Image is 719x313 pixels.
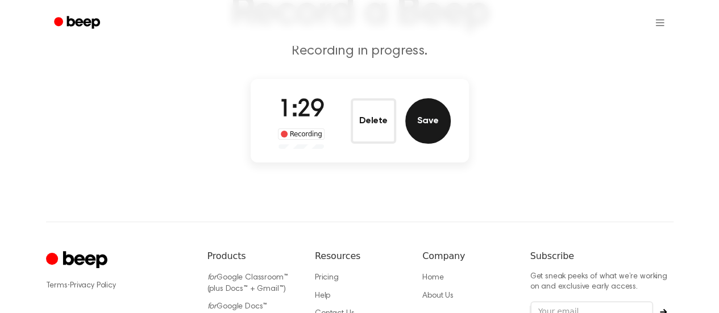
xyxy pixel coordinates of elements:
div: Recording [278,128,325,140]
i: for [207,274,217,282]
a: Privacy Policy [70,282,116,290]
p: Recording in progress. [142,42,578,61]
button: Delete Audio Record [351,98,396,144]
h6: Products [207,249,297,263]
a: forGoogle Docs™ [207,303,268,311]
button: Save Audio Record [405,98,451,144]
a: Home [422,274,443,282]
h6: Subscribe [530,249,674,263]
a: Pricing [315,274,339,282]
i: for [207,303,217,311]
span: 1:29 [279,98,324,122]
button: Open menu [646,9,674,36]
a: About Us [422,292,454,300]
h6: Company [422,249,512,263]
a: Cruip [46,249,110,272]
div: · [46,280,189,291]
a: Terms [46,282,68,290]
p: Get sneak peeks of what we’re working on and exclusive early access. [530,272,674,292]
a: Help [315,292,330,300]
h6: Resources [315,249,404,263]
a: Beep [46,12,110,34]
a: forGoogle Classroom™ (plus Docs™ + Gmail™) [207,274,288,293]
